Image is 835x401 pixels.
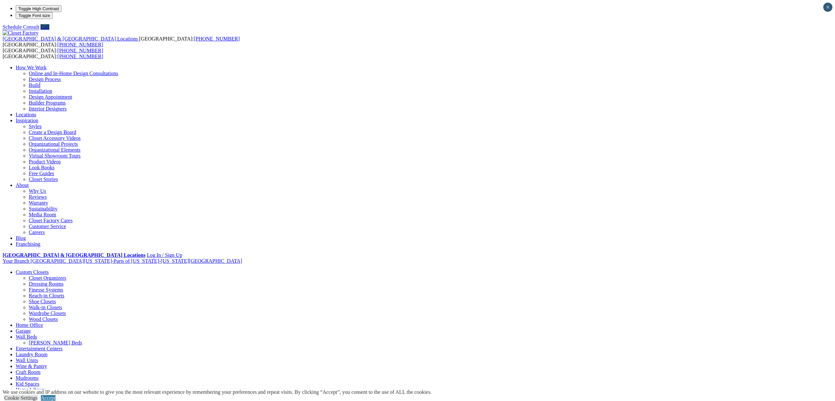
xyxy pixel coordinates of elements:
[16,387,45,393] a: Home Library
[29,124,41,129] a: Styles
[18,13,50,18] span: Toggle Font size
[16,12,53,19] button: Toggle Font size
[16,269,49,275] a: Custom Closets
[16,241,41,247] a: Franchising
[29,141,78,147] a: Organizational Projects
[29,287,63,292] a: Finesse Systems
[29,100,66,106] a: Builder Programs
[41,395,56,401] a: Accept
[29,88,52,94] a: Installation
[29,94,72,100] a: Design Appointment
[16,118,38,123] a: Inspiration
[16,381,39,387] a: Kid Spaces
[29,129,76,135] a: Create a Design Board
[16,5,61,12] button: Toggle High Contrast
[194,36,239,42] a: [PHONE_NUMBER]
[3,258,242,264] a: Your Branch [GEOGRAPHIC_DATA][US_STATE]-Parts of [US_STATE]-[US_STATE][GEOGRAPHIC_DATA]
[29,340,82,345] a: [PERSON_NAME] Beds
[30,258,242,264] span: [GEOGRAPHIC_DATA][US_STATE]-Parts of [US_STATE]-[US_STATE][GEOGRAPHIC_DATA]
[823,3,832,12] button: Close
[16,346,63,351] a: Entertainment Centers
[29,165,55,170] a: Look Books
[16,334,37,340] a: Wall Beds
[3,258,29,264] span: Your Branch
[3,48,103,59] span: [GEOGRAPHIC_DATA]: [GEOGRAPHIC_DATA]:
[3,30,39,36] img: Closet Factory
[29,194,47,200] a: Reviews
[29,218,73,223] a: Closet Factory Cares
[29,153,81,159] a: Virtual Showroom Tours
[29,224,66,229] a: Customer Service
[29,147,80,153] a: Organizational Elements
[147,252,182,258] a: Log In / Sign Up
[3,36,240,47] span: [GEOGRAPHIC_DATA]: [GEOGRAPHIC_DATA]:
[29,176,58,182] a: Closet Stories
[3,36,138,42] span: [GEOGRAPHIC_DATA] & [GEOGRAPHIC_DATA] Locations
[29,71,118,76] a: Online and In-Home Design Consultations
[29,135,81,141] a: Closet Accessory Videos
[29,188,46,194] a: Why Us
[16,328,31,334] a: Garage
[29,200,48,206] a: Warranty
[18,6,59,11] span: Toggle High Contrast
[29,293,64,298] a: Reach-in Closets
[29,82,41,88] a: Build
[16,358,38,363] a: Wall Units
[16,182,29,188] a: About
[3,24,39,30] a: Schedule Consult
[16,363,47,369] a: Wine & Pantry
[4,395,38,401] a: Cookie Settings
[16,322,43,328] a: Home Office
[29,299,56,304] a: Shoe Closets
[3,252,145,258] a: [GEOGRAPHIC_DATA] & [GEOGRAPHIC_DATA] Locations
[29,229,45,235] a: Careers
[29,275,66,281] a: Closet Organizers
[16,112,36,117] a: Locations
[16,352,47,357] a: Laundry Room
[16,65,47,70] a: How We Work
[29,212,56,217] a: Media Room
[29,206,57,211] a: Sustainability
[3,36,139,42] a: [GEOGRAPHIC_DATA] & [GEOGRAPHIC_DATA] Locations
[29,106,67,111] a: Interior Designers
[29,281,63,287] a: Dressing Rooms
[16,235,26,241] a: Blog
[57,54,103,59] a: [PHONE_NUMBER]
[16,375,39,381] a: Mudrooms
[29,76,61,82] a: Design Process
[41,24,49,30] a: Call
[29,316,58,322] a: Wood Closets
[3,389,432,395] div: We use cookies and IP address on our website to give you the most relevant experience by remember...
[29,310,66,316] a: Wardrobe Closets
[29,305,62,310] a: Walk-in Closets
[57,42,103,47] a: [PHONE_NUMBER]
[57,48,103,53] a: [PHONE_NUMBER]
[29,159,61,164] a: Product Videos
[16,369,41,375] a: Craft Room
[29,171,54,176] a: Free Guides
